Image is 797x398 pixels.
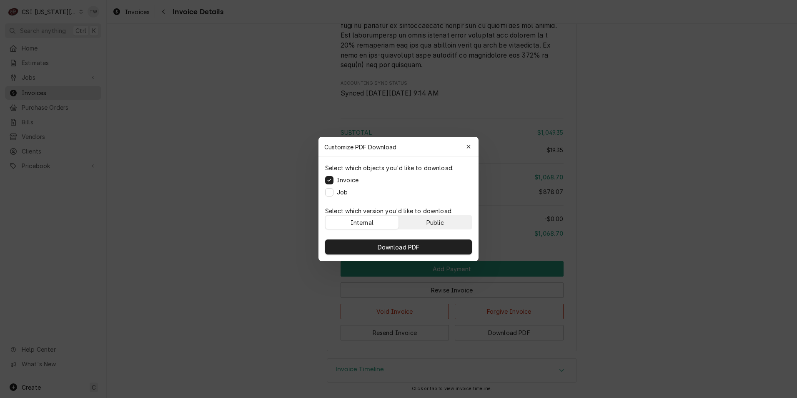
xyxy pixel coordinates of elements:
[325,239,472,254] button: Download PDF
[337,176,358,184] label: Invoice
[351,218,373,227] div: Internal
[426,218,444,227] div: Public
[325,207,472,215] p: Select which version you'd like to download:
[325,164,454,172] p: Select which objects you'd like to download:
[376,243,421,252] span: Download PDF
[318,137,479,157] div: Customize PDF Download
[337,188,348,196] label: Job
